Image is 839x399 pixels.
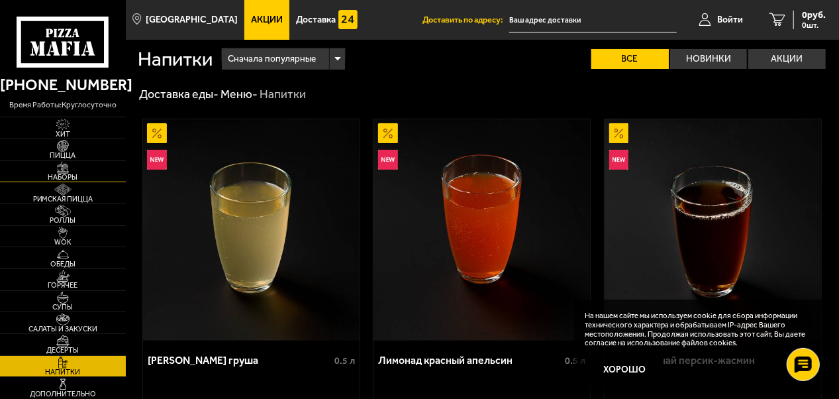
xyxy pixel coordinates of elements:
[748,49,826,69] label: Акции
[565,355,585,367] span: 0.5 л
[378,123,398,143] img: Акционный
[591,49,669,69] label: Все
[148,354,331,367] div: [PERSON_NAME] груша
[509,8,677,32] input: Ваш адрес доставки
[585,312,807,348] p: На нашем сайте мы используем cookie для сбора информации технического характера и обрабатываем IP...
[605,119,821,341] img: Холодный чай персик-жасмин
[373,119,590,341] img: Лимонад красный апельсин
[146,15,238,25] span: [GEOGRAPHIC_DATA]
[585,357,664,383] button: Хорошо
[334,355,355,367] span: 0.5 л
[139,87,219,101] a: Доставка еды-
[609,150,629,170] img: Новинка
[260,87,306,102] div: Напитки
[717,15,743,25] span: Войти
[670,49,748,69] label: Новинки
[802,11,826,20] span: 0 руб.
[422,16,509,25] span: Доставить по адресу:
[605,119,821,341] a: АкционныйНовинкаХолодный чай персик-жасмин
[296,15,336,25] span: Доставка
[373,119,590,341] a: АкционныйНовинкаЛимонад красный апельсин
[338,10,358,30] img: 15daf4d41897b9f0e9f617042186c801.svg
[378,150,398,170] img: Новинка
[138,50,213,70] h1: Напитки
[228,46,316,72] span: Сначала популярные
[802,21,826,29] span: 0 шт.
[147,123,167,143] img: Акционный
[609,123,629,143] img: Акционный
[378,354,562,367] div: Лимонад красный апельсин
[143,119,360,341] a: АкционныйНовинкаЛимонад груша
[143,119,360,341] img: Лимонад груша
[147,150,167,170] img: Новинка
[221,87,258,101] a: Меню-
[251,15,283,25] span: Акции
